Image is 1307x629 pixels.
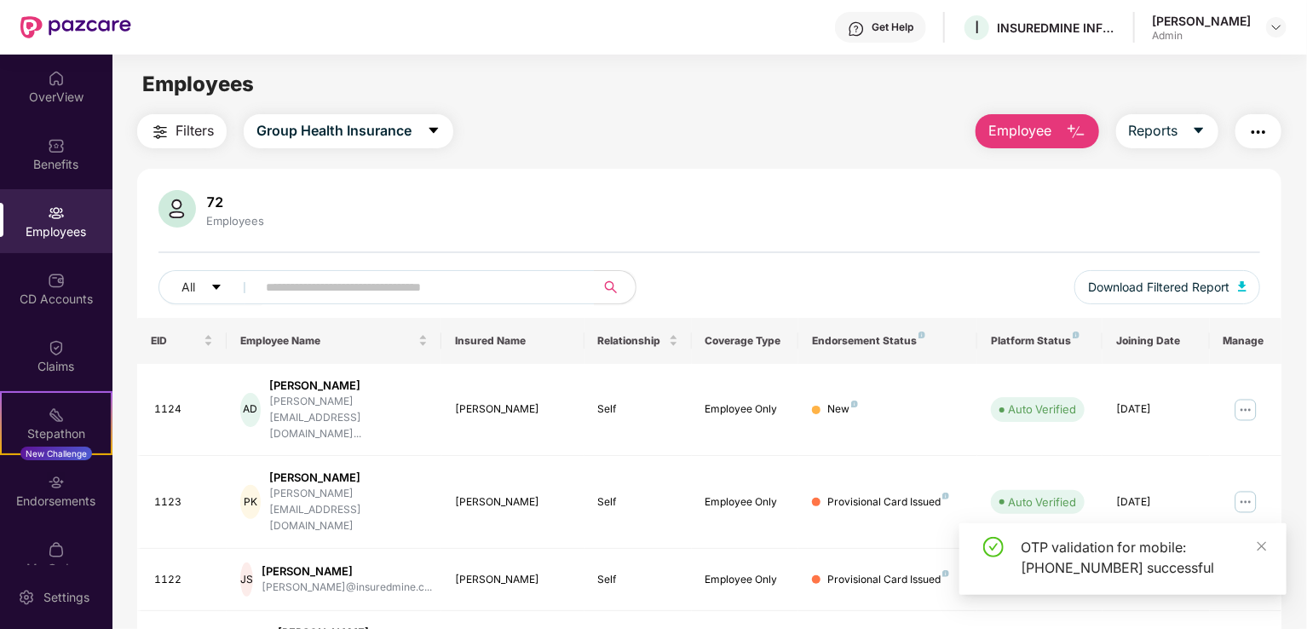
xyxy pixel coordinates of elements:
div: [PERSON_NAME] [262,563,432,580]
span: I [975,17,979,38]
img: svg+xml;base64,PHN2ZyB4bWxucz0iaHR0cDovL3d3dy53My5vcmcvMjAwMC9zdmciIHdpZHRoPSI4IiBoZWlnaHQ9IjgiIH... [918,332,925,338]
div: OTP validation for mobile: [PHONE_NUMBER] successful [1021,537,1266,578]
img: svg+xml;base64,PHN2ZyB4bWxucz0iaHR0cDovL3d3dy53My5vcmcvMjAwMC9zdmciIHhtbG5zOnhsaW5rPSJodHRwOi8vd3... [1238,281,1247,291]
div: [PERSON_NAME] [455,401,571,418]
div: Provisional Card Issued [827,572,949,588]
img: manageButton [1232,396,1259,424]
div: [PERSON_NAME] [269,378,428,394]
div: 72 [203,193,268,211]
span: Reports [1129,120,1178,141]
img: svg+xml;base64,PHN2ZyBpZD0iQ0RfQWNjb3VudHMiIGRhdGEtbmFtZT0iQ0QgQWNjb3VudHMiIHhtbG5zPSJodHRwOi8vd3... [48,272,65,289]
div: [PERSON_NAME] [455,572,571,588]
div: INSUREDMINE INFOTECH INDIA PRIVATE LIMITED [997,20,1116,36]
th: EID [137,318,227,364]
button: Employee [976,114,1099,148]
img: svg+xml;base64,PHN2ZyBpZD0iRW5kb3JzZW1lbnRzIiB4bWxucz0iaHR0cDovL3d3dy53My5vcmcvMjAwMC9zdmciIHdpZH... [48,474,65,491]
div: Employee Only [705,572,786,588]
span: check-circle [983,537,1004,557]
th: Manage [1210,318,1281,364]
th: Relationship [584,318,692,364]
span: Employees [142,72,254,96]
img: manageButton [1232,488,1259,516]
button: Allcaret-down [158,270,262,304]
span: All [181,278,195,297]
img: svg+xml;base64,PHN2ZyBpZD0iRHJvcGRvd24tMzJ4MzIiIHhtbG5zPSJodHRwOi8vd3d3LnczLm9yZy8yMDAwL3N2ZyIgd2... [1270,20,1283,34]
img: svg+xml;base64,PHN2ZyBpZD0iQmVuZWZpdHMiIHhtbG5zPSJodHRwOi8vd3d3LnczLm9yZy8yMDAwL3N2ZyIgd2lkdGg9Ij... [48,137,65,154]
div: Stepathon [2,425,111,442]
span: Employee [988,120,1052,141]
button: Reportscaret-down [1116,114,1218,148]
img: svg+xml;base64,PHN2ZyBpZD0iTXlfT3JkZXJzIiBkYXRhLW5hbWU9Ik15IE9yZGVycyIgeG1sbnM9Imh0dHA6Ly93d3cudz... [48,541,65,558]
img: svg+xml;base64,PHN2ZyB4bWxucz0iaHR0cDovL3d3dy53My5vcmcvMjAwMC9zdmciIHdpZHRoPSI4IiBoZWlnaHQ9IjgiIH... [942,493,949,499]
img: svg+xml;base64,PHN2ZyB4bWxucz0iaHR0cDovL3d3dy53My5vcmcvMjAwMC9zdmciIHdpZHRoPSI4IiBoZWlnaHQ9IjgiIH... [1073,332,1080,338]
img: svg+xml;base64,PHN2ZyBpZD0iQ2xhaW0iIHhtbG5zPSJodHRwOi8vd3d3LnczLm9yZy8yMDAwL3N2ZyIgd2lkdGg9IjIwIi... [48,339,65,356]
img: svg+xml;base64,PHN2ZyB4bWxucz0iaHR0cDovL3d3dy53My5vcmcvMjAwMC9zdmciIHdpZHRoPSI4IiBoZWlnaHQ9IjgiIH... [942,570,949,577]
span: close [1256,540,1268,552]
button: Group Health Insurancecaret-down [244,114,453,148]
th: Joining Date [1103,318,1210,364]
div: Provisional Card Issued [827,494,949,511]
div: Auto Verified [1008,493,1076,511]
th: Insured Name [441,318,584,364]
div: 1124 [154,401,213,418]
img: svg+xml;base64,PHN2ZyBpZD0iSGVscC0zMngzMiIgeG1sbnM9Imh0dHA6Ly93d3cudzMub3JnLzIwMDAvc3ZnIiB3aWR0aD... [848,20,865,38]
div: AD [240,393,261,427]
div: [PERSON_NAME] [269,470,428,486]
div: [DATE] [1116,494,1196,511]
span: Download Filtered Report [1088,278,1229,297]
span: EID [151,334,200,348]
th: Coverage Type [692,318,799,364]
div: JS [240,563,253,597]
div: PK [240,485,261,519]
div: Self [598,494,678,511]
div: Auto Verified [1008,401,1076,418]
img: svg+xml;base64,PHN2ZyB4bWxucz0iaHR0cDovL3d3dy53My5vcmcvMjAwMC9zdmciIHdpZHRoPSIyMSIgaGVpZ2h0PSIyMC... [48,407,65,424]
div: New [827,401,858,418]
div: Get Help [872,20,913,34]
button: Filters [137,114,227,148]
span: Filters [176,120,214,141]
div: 1122 [154,572,213,588]
img: svg+xml;base64,PHN2ZyB4bWxucz0iaHR0cDovL3d3dy53My5vcmcvMjAwMC9zdmciIHdpZHRoPSIyNCIgaGVpZ2h0PSIyNC... [1248,122,1269,142]
div: [DATE] [1116,401,1196,418]
span: search [594,280,627,294]
img: svg+xml;base64,PHN2ZyB4bWxucz0iaHR0cDovL3d3dy53My5vcmcvMjAwMC9zdmciIHhtbG5zOnhsaW5rPSJodHRwOi8vd3... [1066,122,1086,142]
div: Platform Status [991,334,1089,348]
img: svg+xml;base64,PHN2ZyB4bWxucz0iaHR0cDovL3d3dy53My5vcmcvMjAwMC9zdmciIHdpZHRoPSI4IiBoZWlnaHQ9IjgiIH... [851,401,858,407]
span: Employee Name [240,334,415,348]
div: Self [598,401,678,418]
span: caret-down [1192,124,1206,139]
div: [PERSON_NAME][EMAIL_ADDRESS][DOMAIN_NAME]... [269,394,428,442]
img: svg+xml;base64,PHN2ZyBpZD0iU2V0dGluZy0yMHgyMCIgeG1sbnM9Imh0dHA6Ly93d3cudzMub3JnLzIwMDAvc3ZnIiB3aW... [18,589,35,606]
img: New Pazcare Logo [20,16,131,38]
div: Employees [203,214,268,228]
div: Admin [1152,29,1251,43]
button: Download Filtered Report [1074,270,1260,304]
div: Self [598,572,678,588]
div: 1123 [154,494,213,511]
div: [PERSON_NAME] [455,494,571,511]
img: svg+xml;base64,PHN2ZyBpZD0iRW1wbG95ZWVzIiB4bWxucz0iaHR0cDovL3d3dy53My5vcmcvMjAwMC9zdmciIHdpZHRoPS... [48,205,65,222]
div: Employee Only [705,401,786,418]
div: [PERSON_NAME] [1152,13,1251,29]
span: caret-down [210,281,222,295]
img: svg+xml;base64,PHN2ZyBpZD0iSG9tZSIgeG1sbnM9Imh0dHA6Ly93d3cudzMub3JnLzIwMDAvc3ZnIiB3aWR0aD0iMjAiIG... [48,70,65,87]
img: svg+xml;base64,PHN2ZyB4bWxucz0iaHR0cDovL3d3dy53My5vcmcvMjAwMC9zdmciIHdpZHRoPSIyNCIgaGVpZ2h0PSIyNC... [150,122,170,142]
button: search [594,270,636,304]
div: Endorsement Status [812,334,964,348]
div: Employee Only [705,494,786,511]
th: Employee Name [227,318,441,364]
div: New Challenge [20,447,92,460]
span: caret-down [427,124,440,139]
div: [PERSON_NAME]@insuredmine.c... [262,580,432,596]
div: Settings [38,589,95,606]
span: Relationship [598,334,665,348]
span: Group Health Insurance [256,120,412,141]
div: [PERSON_NAME][EMAIL_ADDRESS][DOMAIN_NAME] [269,486,428,534]
img: svg+xml;base64,PHN2ZyB4bWxucz0iaHR0cDovL3d3dy53My5vcmcvMjAwMC9zdmciIHhtbG5zOnhsaW5rPSJodHRwOi8vd3... [158,190,196,228]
